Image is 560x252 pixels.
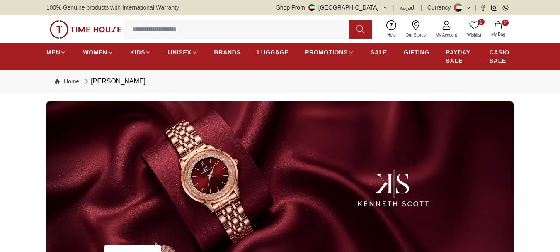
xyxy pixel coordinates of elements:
a: Instagram [491,5,497,11]
a: Whatsapp [502,5,509,11]
button: العربية [400,3,416,12]
img: United Arab Emirates [308,4,315,11]
a: Home [55,77,79,86]
a: BRANDS [214,45,241,60]
a: UNISEX [168,45,197,60]
a: CASIO SALE [490,45,514,68]
span: Our Stores [402,32,429,38]
span: GIFTING [404,48,429,56]
nav: Breadcrumb [46,70,514,93]
span: | [421,3,422,12]
span: LUGGAGE [257,48,289,56]
span: WOMEN [83,48,107,56]
span: 2 [502,20,509,26]
span: KIDS [130,48,145,56]
a: GIFTING [404,45,429,60]
span: My Bag [488,31,509,37]
span: My Account [432,32,461,38]
span: UNISEX [168,48,191,56]
button: Shop From[GEOGRAPHIC_DATA] [276,3,388,12]
div: [PERSON_NAME] [82,76,145,86]
span: | [475,3,477,12]
span: Help [384,32,399,38]
a: 0Wishlist [462,19,486,40]
span: | [393,3,395,12]
span: 0 [478,19,485,25]
span: MEN [46,48,60,56]
a: WOMEN [83,45,114,60]
span: CASIO SALE [490,48,514,65]
a: SALE [371,45,387,60]
span: PAYDAY SALE [446,48,473,65]
a: Help [382,19,401,40]
span: SALE [371,48,387,56]
a: Our Stores [401,19,431,40]
a: KIDS [130,45,151,60]
a: LUGGAGE [257,45,289,60]
span: 100% Genuine products with International Warranty [46,3,179,12]
a: MEN [46,45,66,60]
img: ... [50,20,122,39]
span: Wishlist [464,32,485,38]
a: PAYDAY SALE [446,45,473,68]
a: PROMOTIONS [305,45,354,60]
span: BRANDS [214,48,241,56]
a: Facebook [480,5,486,11]
button: 2My Bag [486,20,510,39]
span: PROMOTIONS [305,48,348,56]
div: Currency [427,3,454,12]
